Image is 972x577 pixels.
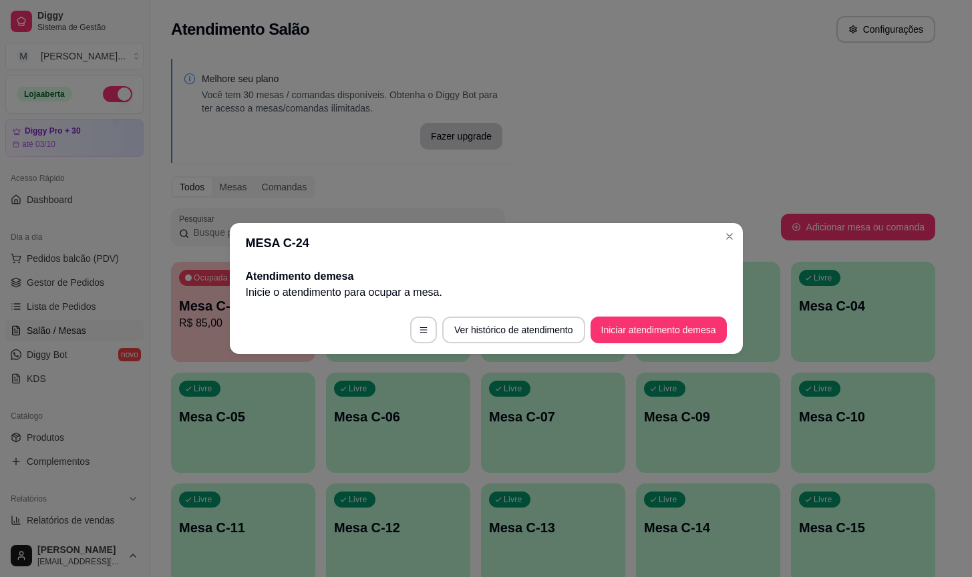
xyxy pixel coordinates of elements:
[719,226,740,247] button: Close
[591,317,727,343] button: Iniciar atendimento demesa
[246,268,727,284] h2: Atendimento de mesa
[442,317,585,343] button: Ver histórico de atendimento
[246,284,727,301] p: Inicie o atendimento para ocupar a mesa .
[230,223,743,263] header: MESA C-24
